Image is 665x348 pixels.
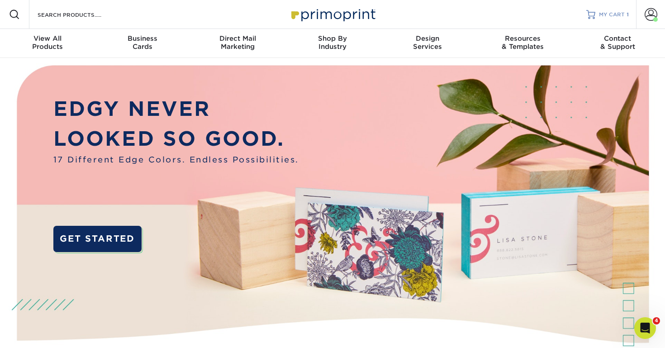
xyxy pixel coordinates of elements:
span: 1 [627,11,629,18]
span: 4 [653,317,660,324]
a: Direct MailMarketing [190,29,285,58]
span: Business [95,34,190,43]
span: Shop By [285,34,380,43]
iframe: Google Customer Reviews [2,320,77,345]
div: & Templates [475,34,570,51]
a: Contact& Support [570,29,665,58]
div: Cards [95,34,190,51]
a: BusinessCards [95,29,190,58]
a: DesignServices [380,29,475,58]
div: Industry [285,34,380,51]
span: Resources [475,34,570,43]
iframe: Intercom live chat [634,317,656,339]
div: Services [380,34,475,51]
img: Primoprint [287,5,378,24]
span: Design [380,34,475,43]
p: EDGY NEVER [53,94,299,124]
p: LOOKED SO GOOD. [53,124,299,154]
a: Shop ByIndustry [285,29,380,58]
span: MY CART [599,11,625,19]
span: Contact [570,34,665,43]
a: GET STARTED [53,226,142,252]
span: Direct Mail [190,34,285,43]
span: 17 Different Edge Colors. Endless Possibilities. [53,154,299,166]
div: & Support [570,34,665,51]
input: SEARCH PRODUCTS..... [37,9,125,20]
div: Marketing [190,34,285,51]
a: Resources& Templates [475,29,570,58]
